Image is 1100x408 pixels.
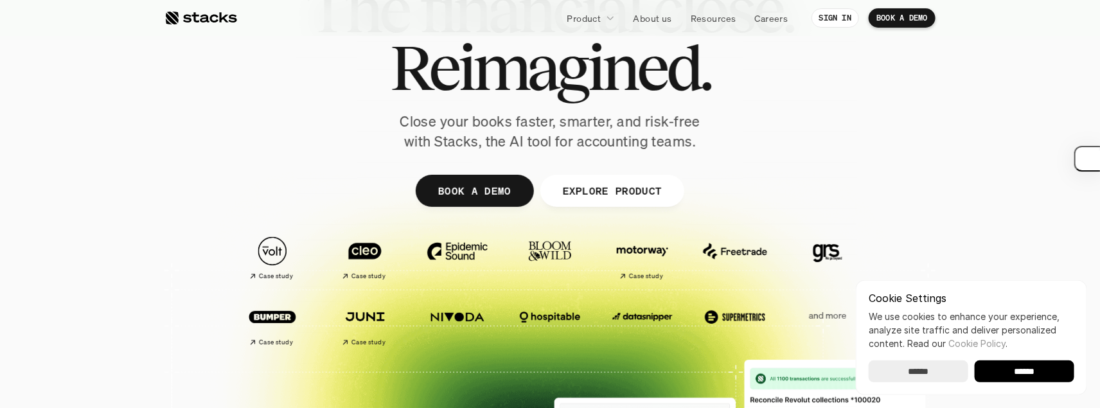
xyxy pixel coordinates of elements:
[907,338,1007,349] span: Read our .
[233,296,312,351] a: Case study
[683,6,744,30] a: Resources
[416,175,534,207] a: BOOK A DEMO
[438,181,511,200] p: BOOK A DEMO
[389,112,711,152] p: Close your books faster, smarter, and risk-free with Stacks, the AI tool for accounting teams.
[812,8,860,28] a: SIGN IN
[325,296,405,351] a: Case study
[390,39,711,96] span: Reimagined.
[562,181,662,200] p: EXPLORE PRODUCT
[747,6,796,30] a: Careers
[629,272,663,280] h2: Case study
[540,175,684,207] a: EXPLORE PRODUCT
[876,13,928,22] p: BOOK A DEMO
[351,339,386,346] h2: Case study
[869,310,1074,350] p: We use cookies to enhance your experience, analyze site traffic and deliver personalized content.
[325,230,405,286] a: Case study
[755,12,788,25] p: Careers
[233,230,312,286] a: Case study
[259,339,293,346] h2: Case study
[948,338,1006,349] a: Cookie Policy
[869,8,936,28] a: BOOK A DEMO
[869,293,1074,303] p: Cookie Settings
[259,272,293,280] h2: Case study
[567,12,601,25] p: Product
[788,310,867,321] p: and more
[152,297,208,306] a: Privacy Policy
[691,12,736,25] p: Resources
[626,6,680,30] a: About us
[351,272,386,280] h2: Case study
[819,13,852,22] p: SIGN IN
[634,12,672,25] p: About us
[603,230,682,286] a: Case study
